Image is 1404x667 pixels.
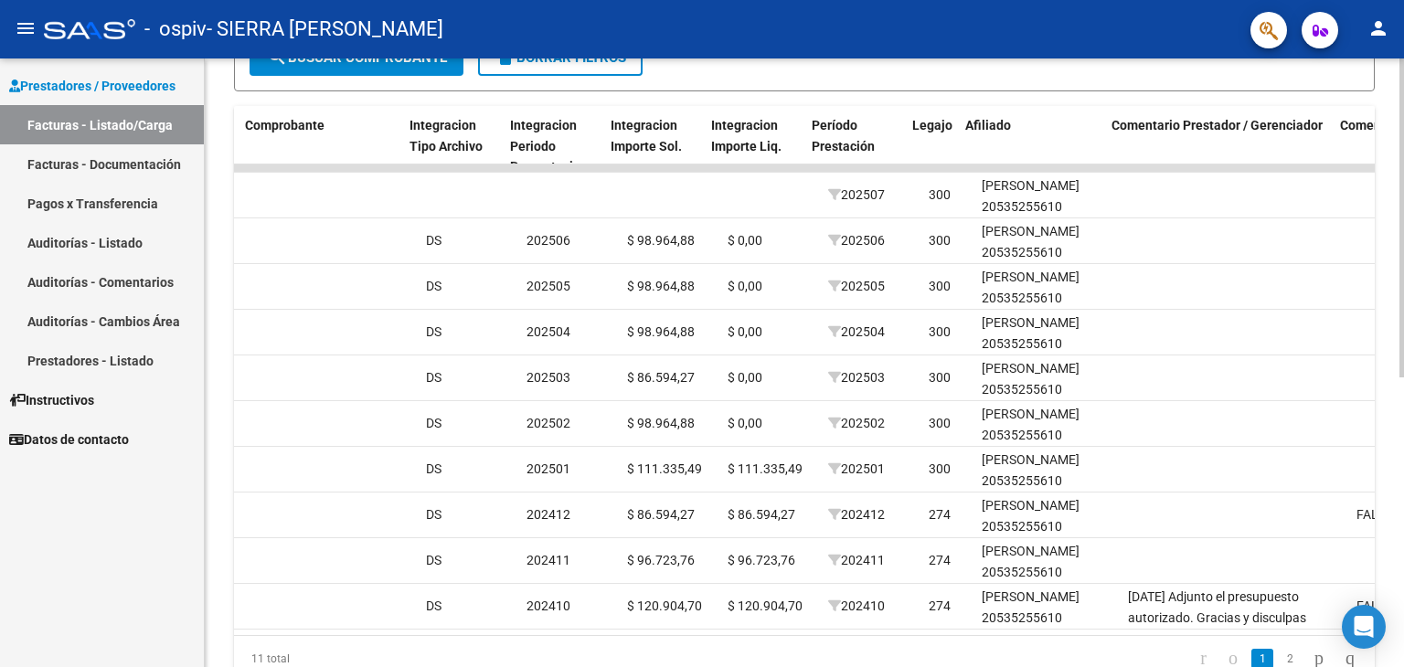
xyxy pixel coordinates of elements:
[929,459,951,480] div: 300
[9,76,175,96] span: Prestadores / Proveedores
[728,233,762,248] span: $ 0,00
[495,49,626,66] span: Borrar Filtros
[982,221,1113,263] div: [PERSON_NAME] 20535255610
[426,553,441,567] span: DS
[526,324,570,339] span: 202504
[144,9,207,49] span: - ospiv
[728,461,803,476] span: $ 111.335,49
[426,461,441,476] span: DS
[905,106,958,186] datatable-header-cell: Legajo
[929,596,951,617] div: 274
[728,598,803,613] span: $ 120.904,70
[982,541,1113,583] div: [PERSON_NAME] 20535255610
[965,118,1011,132] span: Afiliado
[929,322,951,343] div: 300
[426,279,441,293] span: DS
[728,279,762,293] span: $ 0,00
[9,429,129,450] span: Datos de contacto
[1104,106,1333,186] datatable-header-cell: Comentario Prestador / Gerenciador
[1367,17,1389,39] mat-icon: person
[704,106,804,186] datatable-header-cell: Integracion Importe Liq.
[728,370,762,385] span: $ 0,00
[526,279,570,293] span: 202505
[426,598,441,613] span: DS
[958,106,1104,186] datatable-header-cell: Afiliado
[627,324,695,339] span: $ 98.964,88
[627,461,702,476] span: $ 111.335,49
[728,416,762,430] span: $ 0,00
[510,118,588,175] span: Integracion Periodo Presentacion
[611,118,682,154] span: Integracion Importe Sol.
[828,324,885,339] span: 202504
[728,553,795,567] span: $ 96.723,76
[929,230,951,251] div: 300
[929,367,951,388] div: 300
[402,106,503,186] datatable-header-cell: Integracion Tipo Archivo
[804,106,905,186] datatable-header-cell: Período Prestación
[627,553,695,567] span: $ 96.723,76
[828,416,885,430] span: 202502
[728,507,795,522] span: $ 86.594,27
[828,370,885,385] span: 202503
[828,507,885,522] span: 202412
[1342,605,1386,649] div: Open Intercom Messenger
[503,106,603,186] datatable-header-cell: Integracion Periodo Presentacion
[982,587,1113,629] div: [PERSON_NAME] 20535255610
[982,404,1113,446] div: [PERSON_NAME] 20535255610
[982,175,1113,217] div: [PERSON_NAME] 20535255610
[982,267,1113,309] div: [PERSON_NAME] 20535255610
[526,507,570,522] span: 202412
[1111,118,1323,132] span: Comentario Prestador / Gerenciador
[627,416,695,430] span: $ 98.964,88
[711,118,782,154] span: Integracion Importe Liq.
[828,187,885,202] span: 202507
[207,9,443,49] span: - SIERRA [PERSON_NAME]
[627,507,695,522] span: $ 86.594,27
[409,118,483,154] span: Integracion Tipo Archivo
[929,550,951,571] div: 274
[526,233,570,248] span: 202506
[828,598,885,613] span: 202410
[982,312,1113,355] div: [PERSON_NAME] 20535255610
[828,553,885,567] span: 202411
[627,370,695,385] span: $ 86.594,27
[426,416,441,430] span: DS
[982,358,1113,400] div: [PERSON_NAME] 20535255610
[426,507,441,522] span: DS
[426,233,441,248] span: DS
[812,118,875,154] span: Período Prestación
[526,461,570,476] span: 202501
[526,553,570,567] span: 202411
[929,413,951,434] div: 300
[982,450,1113,492] div: [PERSON_NAME] 20535255610
[266,49,447,66] span: Buscar Comprobante
[426,370,441,385] span: DS
[828,461,885,476] span: 202501
[627,233,695,248] span: $ 98.964,88
[426,324,441,339] span: DS
[9,390,94,410] span: Instructivos
[238,106,402,186] datatable-header-cell: Comprobante
[912,118,952,132] span: Legajo
[982,495,1113,537] div: [PERSON_NAME] 20535255610
[929,504,951,525] div: 274
[627,279,695,293] span: $ 98.964,88
[828,279,885,293] span: 202505
[929,276,951,297] div: 300
[828,233,885,248] span: 202506
[728,324,762,339] span: $ 0,00
[603,106,704,186] datatable-header-cell: Integracion Importe Sol.
[929,185,951,206] div: 300
[627,598,702,613] span: $ 120.904,70
[526,598,570,613] span: 202410
[526,370,570,385] span: 202503
[245,118,324,132] span: Comprobante
[526,416,570,430] span: 202502
[15,17,37,39] mat-icon: menu
[1128,589,1306,625] span: [DATE] Adjunto el presupuesto autorizado. Gracias y disculpas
